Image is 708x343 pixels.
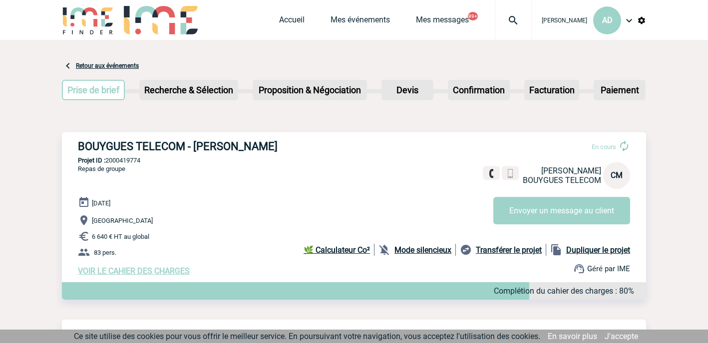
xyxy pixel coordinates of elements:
b: Projet ID : [78,157,105,164]
img: support.png [573,263,585,275]
a: VOIR LE CAHIER DES CHARGES [78,266,190,276]
p: Proposition & Négociation [254,81,366,99]
span: AD [602,15,613,25]
b: Dupliquer le projet [566,245,630,255]
p: Paiement [595,81,645,99]
b: Mode silencieux [394,245,451,255]
a: En savoir plus [548,332,597,341]
span: Ce site utilise des cookies pour vous offrir le meilleur service. En poursuivant votre navigation... [74,332,540,341]
a: Mes messages [416,15,469,29]
a: 🌿 Calculateur Co² [304,244,374,256]
a: Retour aux événements [76,62,139,69]
span: Repas de groupe [78,165,125,172]
span: 83 pers. [94,249,116,256]
p: 2000419774 [62,157,646,164]
a: Accueil [279,15,305,29]
img: file_copy-black-24dp.png [550,244,562,256]
span: BOUYGUES TELECOM [523,175,601,185]
span: [DATE] [92,199,110,207]
img: portable.png [506,169,515,178]
span: [PERSON_NAME] [541,166,601,175]
span: CM [611,171,623,180]
span: [PERSON_NAME] [542,17,587,24]
img: fixe.png [487,169,496,178]
b: Transférer le projet [476,245,542,255]
p: Prise de brief [63,81,124,99]
p: Confirmation [449,81,509,99]
span: [GEOGRAPHIC_DATA] [92,217,153,224]
p: Recherche & Sélection [140,81,237,99]
p: Devis [382,81,432,99]
a: Mes événements [331,15,390,29]
h3: BOUYGUES TELECOM - [PERSON_NAME] [78,140,377,153]
span: Géré par IME [587,264,630,273]
span: En cours [592,143,616,151]
p: Facturation [525,81,579,99]
img: IME-Finder [62,6,114,34]
b: 🌿 Calculateur Co² [304,245,370,255]
span: 6 640 € HT au global [92,233,149,240]
button: Envoyer un message au client [493,197,630,224]
a: J'accepte [605,332,638,341]
button: 99+ [468,12,478,20]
